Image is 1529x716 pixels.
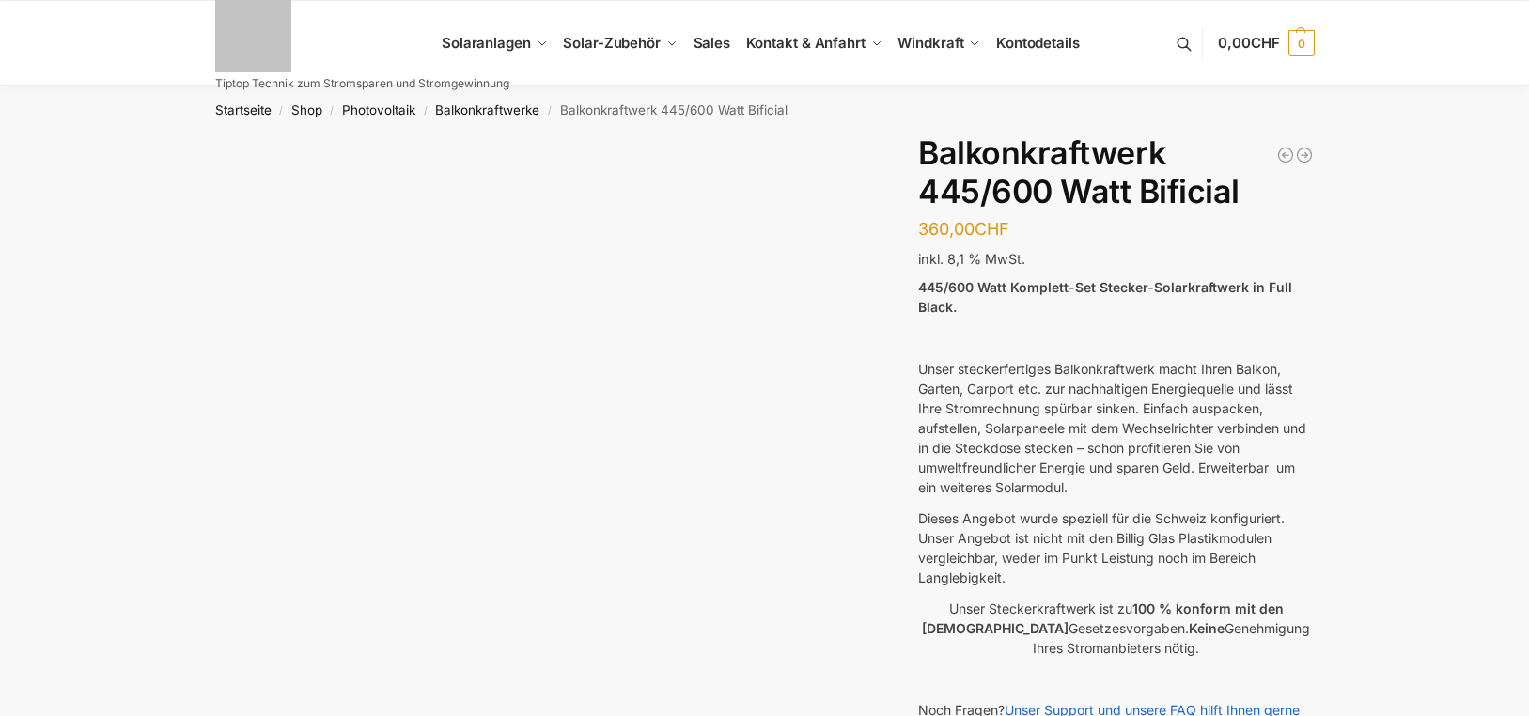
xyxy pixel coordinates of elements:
[897,34,963,52] span: Windkraft
[918,359,1314,497] p: Unser steckerfertiges Balkonkraftwerk macht Ihren Balkon, Garten, Carport etc. zur nachhaltigen E...
[746,34,866,52] span: Kontakt & Anfahrt
[1251,34,1280,52] span: CHF
[435,102,539,117] a: Balkonkraftwerke
[918,251,1025,267] span: inkl. 8,1 % MwSt.
[272,103,291,118] span: /
[1295,146,1314,164] a: Balkonkraftwerk 600/810 Watt Fullblack
[738,1,890,86] a: Kontakt & Anfahrt
[989,1,1087,86] a: Kontodetails
[539,103,559,118] span: /
[918,508,1314,587] p: Dieses Angebot wurde speziell für die Schweiz konfiguriert. Unser Angebot ist nicht mit den Billi...
[181,86,1348,134] nav: Breadcrumb
[442,34,531,52] span: Solaranlagen
[291,102,322,117] a: Shop
[685,1,738,86] a: Sales
[555,1,685,86] a: Solar-Zubehör
[1189,620,1225,636] strong: Keine
[890,1,989,86] a: Windkraft
[1218,34,1279,52] span: 0,00
[322,103,342,118] span: /
[1218,15,1314,71] a: 0,00CHF 0
[1276,146,1295,164] a: Steckerkraftwerk 890 Watt mit verstellbaren Balkonhalterungen inkl. Lieferung
[215,102,272,117] a: Startseite
[975,219,1009,239] span: CHF
[918,599,1314,658] p: Unser Steckerkraftwerk ist zu Gesetzesvorgaben. Genehmigung Ihres Stromanbieters nötig.
[415,103,435,118] span: /
[215,78,509,89] p: Tiptop Technik zum Stromsparen und Stromgewinnung
[918,219,1009,239] bdi: 360,00
[918,134,1314,211] h1: Balkonkraftwerk 445/600 Watt Bificial
[694,34,731,52] span: Sales
[1288,30,1315,56] span: 0
[563,34,661,52] span: Solar-Zubehör
[996,34,1080,52] span: Kontodetails
[342,102,415,117] a: Photovoltaik
[918,279,1292,315] strong: 445/600 Watt Komplett-Set Stecker-Solarkraftwerk in Full Black.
